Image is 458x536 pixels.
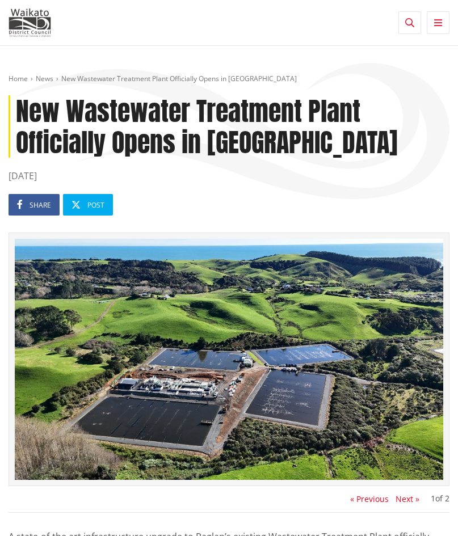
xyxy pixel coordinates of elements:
a: Home [9,74,28,83]
img: Waikato District Council - Te Kaunihera aa Takiwaa o Waikato [9,9,51,37]
time: [DATE] [9,169,449,183]
span: 1 [431,493,435,504]
img: Raglan WWTP facility [15,239,443,480]
a: Post [63,194,113,216]
span: Share [30,200,51,210]
a: Share [9,194,60,216]
div: of 2 [431,495,449,503]
button: « Previous [350,495,389,504]
button: Next » [396,495,419,504]
span: Post [87,200,104,210]
span: New Wastewater Treatment Plant Officially Opens in [GEOGRAPHIC_DATA] [61,74,297,83]
a: News [36,74,53,83]
nav: breadcrumb [9,74,449,84]
h1: New Wastewater Treatment Plant Officially Opens in [GEOGRAPHIC_DATA] [9,95,449,158]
